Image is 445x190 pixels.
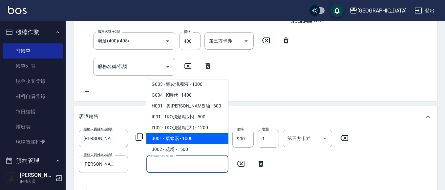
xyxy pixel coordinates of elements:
span: J002 - 花粉 - 1500 [146,144,228,155]
button: Open [241,36,251,46]
label: 商品代號/名稱 [151,153,173,157]
img: Logo [8,6,27,14]
button: Open [162,61,173,72]
button: 預約管理 [3,152,63,169]
label: 價格 [237,127,244,132]
label: 價格 [184,29,191,34]
p: 店販銷售 [79,113,98,120]
a: 現金收支登錄 [3,74,63,89]
span: H001 - 奧[PERSON_NAME]油 - 600 [146,101,228,111]
span: J003 - 烘罩 - 150 [146,155,228,166]
img: Person [5,172,18,185]
span: J001 - 葉綠素 - 1000 [146,133,228,144]
span: I001 - TKO洗髮精(小) - 500 [146,111,228,122]
div: 店販銷售 [74,106,437,127]
button: 櫃檯作業 [3,24,63,41]
button: [GEOGRAPHIC_DATA] [347,4,409,17]
label: 數量 [262,127,269,132]
span: G003 - 頭皮滋養液 - 1000 [146,79,228,90]
a: 帳單列表 [3,59,63,74]
h5: [PERSON_NAME] [20,172,53,178]
label: 服務人員姓名/編號 [83,127,112,132]
a: 每日結帳 [3,104,63,119]
label: 服務名稱/代號 [98,29,120,34]
button: Open [162,36,173,46]
button: Open [319,133,330,144]
button: 登出 [412,5,437,17]
p: 服務人員 [20,178,53,184]
a: 現場電腦打卡 [3,134,63,150]
a: 排班表 [3,119,63,134]
div: [GEOGRAPHIC_DATA] [357,7,407,15]
label: 服務人員姓名/編號 [83,153,112,157]
button: save [330,4,344,17]
span: I102 - TKO洗髮精(大) - 1200 [146,122,228,133]
span: G004 - K時代 - 1400 [146,90,228,101]
a: 材料自購登錄 [3,89,63,104]
a: 打帳單 [3,43,63,59]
